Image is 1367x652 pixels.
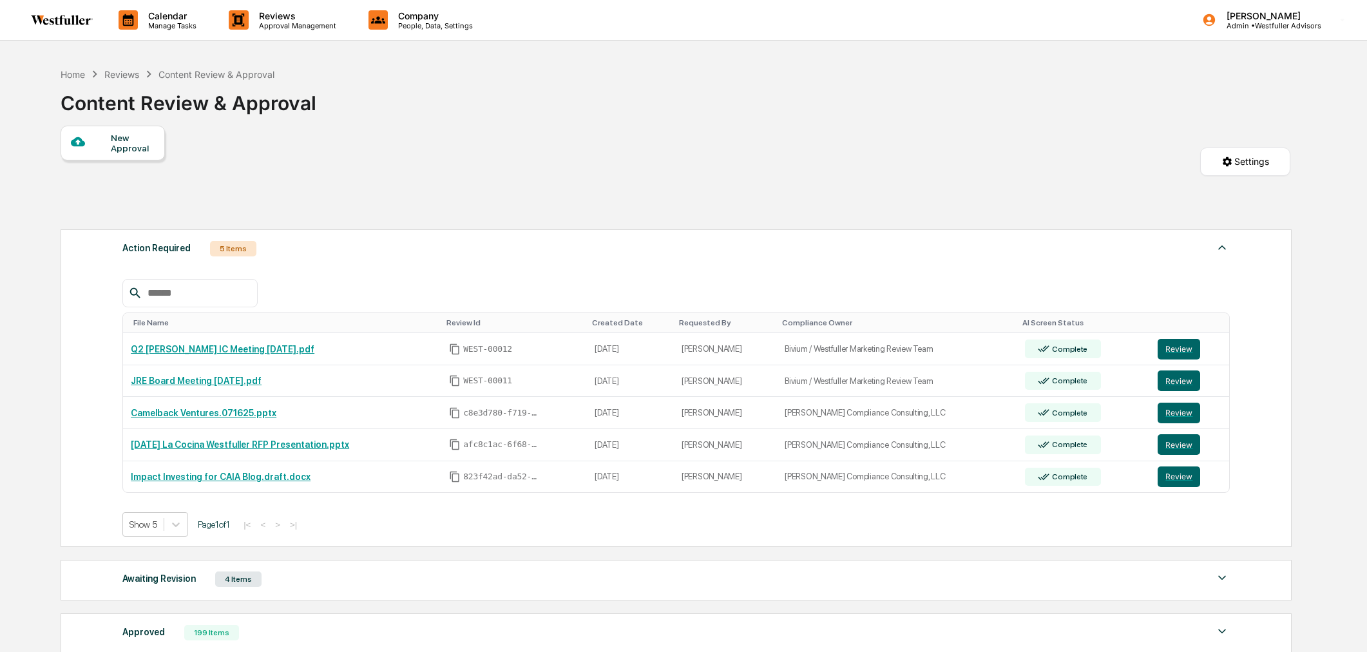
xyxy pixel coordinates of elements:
[449,407,461,419] span: Copy Id
[1200,148,1290,176] button: Settings
[674,397,777,429] td: [PERSON_NAME]
[587,461,674,493] td: [DATE]
[249,21,343,30] p: Approval Management
[463,472,540,482] span: 823f42ad-da52-427a-bdfe-d3b490ef0764
[1049,440,1087,449] div: Complete
[1214,570,1230,586] img: caret
[215,571,262,587] div: 4 Items
[111,133,154,153] div: New Approval
[61,69,85,80] div: Home
[286,519,301,530] button: >|
[449,375,461,387] span: Copy Id
[122,240,191,256] div: Action Required
[1158,403,1200,423] button: Review
[31,15,93,25] img: logo
[777,365,1017,398] td: Bivium / Westfuller Marketing Review Team
[1158,370,1221,391] a: Review
[184,625,239,640] div: 199 Items
[1216,10,1321,21] p: [PERSON_NAME]
[777,429,1017,461] td: [PERSON_NAME] Compliance Consulting, LLC
[131,408,276,418] a: Camelback Ventures.071625.pptx
[587,365,674,398] td: [DATE]
[449,471,461,483] span: Copy Id
[674,365,777,398] td: [PERSON_NAME]
[1216,21,1321,30] p: Admin • Westfuller Advisors
[777,333,1017,365] td: Bivium / Westfuller Marketing Review Team
[674,429,777,461] td: [PERSON_NAME]
[777,397,1017,429] td: [PERSON_NAME] Compliance Consulting, LLC
[1158,466,1221,487] a: Review
[592,318,669,327] div: Toggle SortBy
[104,69,139,80] div: Reviews
[158,69,274,80] div: Content Review & Approval
[240,519,254,530] button: |<
[1158,370,1200,391] button: Review
[463,376,512,386] span: WEST-00011
[131,472,311,482] a: Impact Investing for CAIA Blog.draft.docx
[122,570,196,587] div: Awaiting Revision
[131,376,262,386] a: JRE Board Meeting [DATE].pdf
[463,439,540,450] span: afc8c1ac-6f68-4627-999b-d97b3a6d8081
[122,624,165,640] div: Approved
[256,519,269,530] button: <
[1158,434,1200,455] button: Review
[449,343,461,355] span: Copy Id
[674,333,777,365] td: [PERSON_NAME]
[449,439,461,450] span: Copy Id
[1049,345,1087,354] div: Complete
[388,10,479,21] p: Company
[131,439,349,450] a: [DATE] La Cocina Westfuller RFP Presentation.pptx
[587,397,674,429] td: [DATE]
[1049,472,1087,481] div: Complete
[1158,403,1221,423] a: Review
[1049,408,1087,417] div: Complete
[1158,339,1200,360] button: Review
[446,318,582,327] div: Toggle SortBy
[674,461,777,493] td: [PERSON_NAME]
[271,519,284,530] button: >
[777,461,1017,493] td: [PERSON_NAME] Compliance Consulting, LLC
[782,318,1011,327] div: Toggle SortBy
[133,318,436,327] div: Toggle SortBy
[1158,339,1221,360] a: Review
[138,10,203,21] p: Calendar
[131,344,314,354] a: Q2 [PERSON_NAME] IC Meeting [DATE].pdf
[679,318,772,327] div: Toggle SortBy
[1158,434,1221,455] a: Review
[61,81,316,115] div: Content Review & Approval
[1158,466,1200,487] button: Review
[1214,624,1230,639] img: caret
[1022,318,1145,327] div: Toggle SortBy
[1160,318,1224,327] div: Toggle SortBy
[463,408,540,418] span: c8e3d780-f719-41d7-84c3-a659409448a4
[463,344,512,354] span: WEST-00012
[210,241,256,256] div: 5 Items
[198,519,230,530] span: Page 1 of 1
[587,429,674,461] td: [DATE]
[388,21,479,30] p: People, Data, Settings
[138,21,203,30] p: Manage Tasks
[1214,240,1230,255] img: caret
[249,10,343,21] p: Reviews
[587,333,674,365] td: [DATE]
[1049,376,1087,385] div: Complete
